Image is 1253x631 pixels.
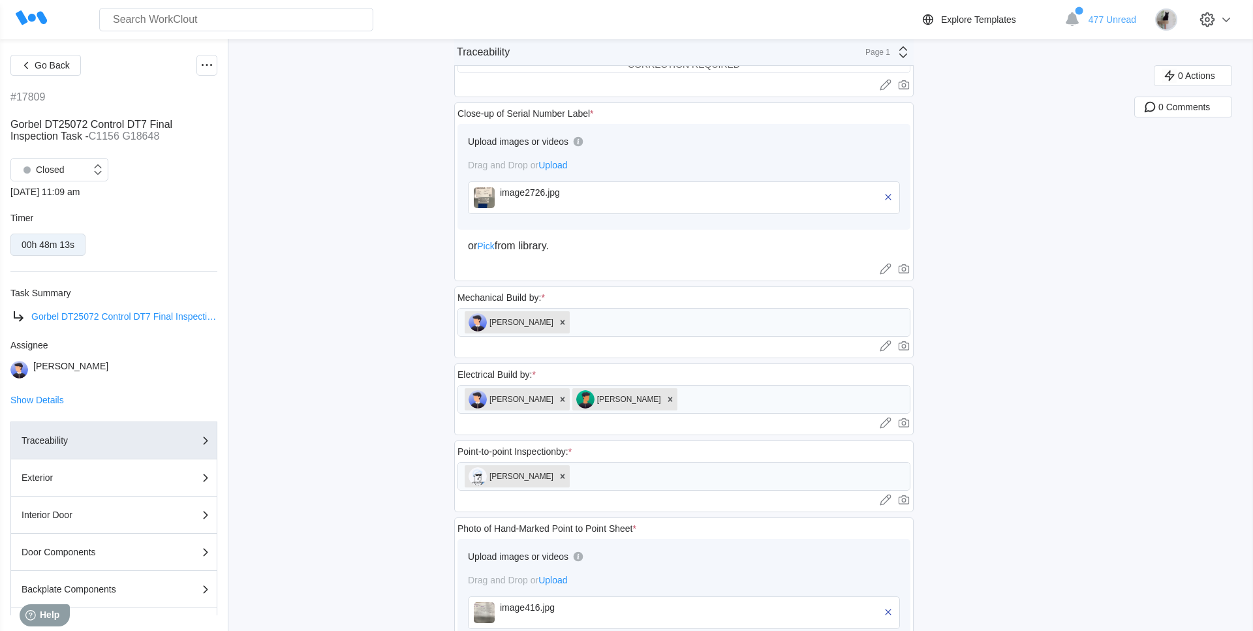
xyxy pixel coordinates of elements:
[22,547,152,557] div: Door Components
[941,14,1016,25] div: Explore Templates
[10,213,217,223] div: Timer
[22,510,152,519] div: Interior Door
[10,309,217,324] a: Gorbel DT25072 Control DT7 Final Inspection Task -
[18,161,65,179] div: Closed
[468,551,568,562] div: Upload images or videos
[10,55,81,76] button: Go Back
[468,240,900,252] div: or from library.
[538,575,567,585] span: Upload
[457,108,594,119] div: Close-up of Serial Number Label
[31,311,244,322] span: Gorbel DT25072 Control DT7 Final Inspection Task -
[10,361,28,378] img: user-5.png
[457,523,636,534] div: Photo of Hand-Marked Point to Point Sheet
[468,160,568,170] span: Drag and Drop or
[1158,102,1210,112] span: 0 Comments
[10,422,217,459] button: Traceability
[474,187,495,208] img: image2726.jpg
[457,292,545,303] div: Mechanical Build by:
[500,602,650,613] div: image416.jpg
[99,8,373,31] input: Search WorkClout
[22,239,74,250] div: 00h 48m 13s
[477,241,494,251] span: Pick
[1134,97,1232,117] button: 0 Comments
[1089,14,1136,25] span: 477 Unread
[457,446,572,457] div: Point-to-point Inspectionby:
[920,12,1058,27] a: Explore Templates
[1155,8,1177,31] img: stormageddon_tree.jpg
[457,369,536,380] div: Electrical Build by:
[33,361,108,378] div: [PERSON_NAME]
[35,61,70,70] span: Go Back
[10,187,217,197] div: [DATE] 11:09 am
[89,131,119,142] mark: C1156
[22,436,152,445] div: Traceability
[22,585,152,594] div: Backplate Components
[10,459,217,497] button: Exterior
[10,340,217,350] div: Assignee
[10,288,217,298] div: Task Summary
[122,131,159,142] mark: G18648
[10,91,45,103] div: #17809
[10,497,217,534] button: Interior Door
[858,48,890,57] div: Page 1
[457,46,510,58] div: Traceability
[500,187,650,198] div: image2726.jpg
[468,575,568,585] span: Drag and Drop or
[1154,65,1232,86] button: 0 Actions
[538,160,567,170] span: Upload
[468,136,568,147] div: Upload images or videos
[22,473,152,482] div: Exterior
[10,534,217,571] button: Door Components
[10,395,64,405] button: Show Details
[1178,71,1215,80] span: 0 Actions
[10,119,172,142] span: Gorbel DT25072 Control DT7 Final Inspection Task -
[10,571,217,608] button: Backplate Components
[474,602,495,623] img: image416.jpg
